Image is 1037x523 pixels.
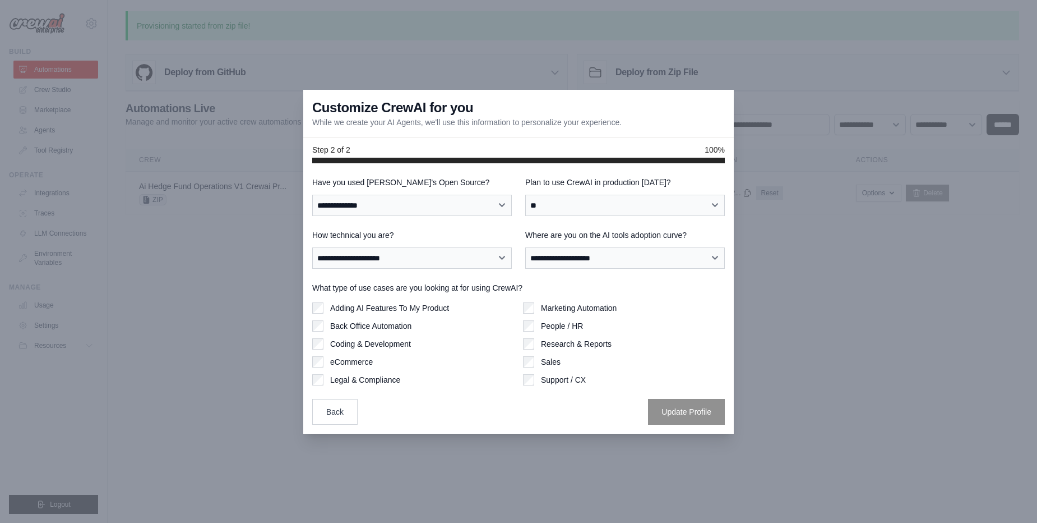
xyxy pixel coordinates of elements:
[330,302,449,314] label: Adding AI Features To My Product
[648,399,725,425] button: Update Profile
[541,302,617,314] label: Marketing Automation
[312,282,725,293] label: What type of use cases are you looking at for using CrewAI?
[525,177,725,188] label: Plan to use CrewAI in production [DATE]?
[525,230,725,241] label: Where are you on the AI tools adoption curve?
[541,356,561,368] label: Sales
[330,356,373,368] label: eCommerce
[312,99,473,117] h3: Customize CrewAI for you
[705,144,725,155] span: 100%
[312,230,512,241] label: How technical you are?
[541,338,612,350] label: Research & Reports
[312,117,622,128] p: While we create your AI Agents, we'll use this information to personalize your experience.
[330,374,400,386] label: Legal & Compliance
[312,399,358,425] button: Back
[312,144,350,155] span: Step 2 of 2
[541,320,583,332] label: People / HR
[330,320,411,332] label: Back Office Automation
[541,374,586,386] label: Support / CX
[312,177,512,188] label: Have you used [PERSON_NAME]'s Open Source?
[330,338,411,350] label: Coding & Development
